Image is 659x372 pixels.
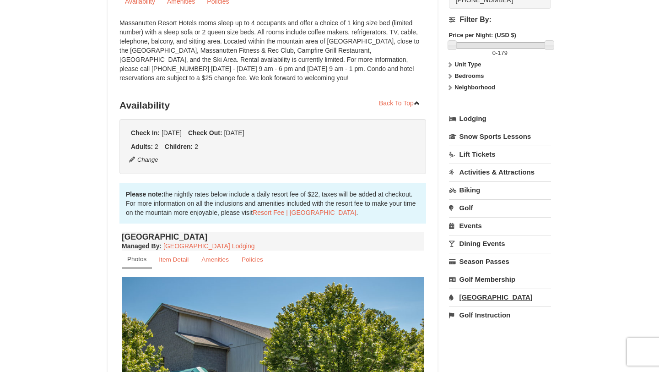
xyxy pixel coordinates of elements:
div: the nightly rates below include a daily resort fee of $22, taxes will be added at checkout. For m... [119,183,426,224]
a: Item Detail [153,251,194,268]
a: Dining Events [449,235,551,252]
strong: Check Out: [188,129,222,137]
a: Lodging [449,110,551,127]
a: Resort Fee | [GEOGRAPHIC_DATA] [253,209,356,216]
span: 2 [194,143,198,150]
small: Amenities [201,256,229,263]
h4: Filter By: [449,16,551,24]
button: Change [129,155,159,165]
small: Item Detail [159,256,189,263]
a: Season Passes [449,253,551,270]
strong: Price per Night: (USD $) [449,32,516,38]
a: Events [449,217,551,234]
a: Back To Top [373,96,426,110]
a: [GEOGRAPHIC_DATA] [449,289,551,306]
span: 2 [155,143,158,150]
strong: Adults: [131,143,153,150]
div: Massanutten Resort Hotels rooms sleep up to 4 occupants and offer a choice of 1 king size bed (li... [119,18,426,92]
strong: Children: [165,143,193,150]
a: [GEOGRAPHIC_DATA] Lodging [163,242,254,250]
strong: Neighborhood [454,84,495,91]
strong: Check In: [131,129,160,137]
label: - [449,49,551,58]
a: Policies [236,251,269,268]
h3: Availability [119,96,426,115]
a: Golf Membership [449,271,551,288]
a: Golf Instruction [449,306,551,323]
span: 0 [492,49,496,56]
span: [DATE] [162,129,182,137]
a: Golf [449,199,551,216]
strong: : [122,242,162,250]
h4: [GEOGRAPHIC_DATA] [122,232,424,241]
a: Lift Tickets [449,146,551,163]
span: Managed By [122,242,159,250]
span: 179 [497,49,508,56]
small: Photos [127,256,146,263]
strong: Please note: [126,191,163,198]
a: Biking [449,181,551,198]
a: Snow Sports Lessons [449,128,551,145]
strong: Bedrooms [454,72,484,79]
a: Photos [122,251,152,268]
small: Policies [242,256,263,263]
span: [DATE] [224,129,244,137]
strong: Unit Type [454,61,481,68]
a: Amenities [195,251,235,268]
a: Activities & Attractions [449,164,551,181]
